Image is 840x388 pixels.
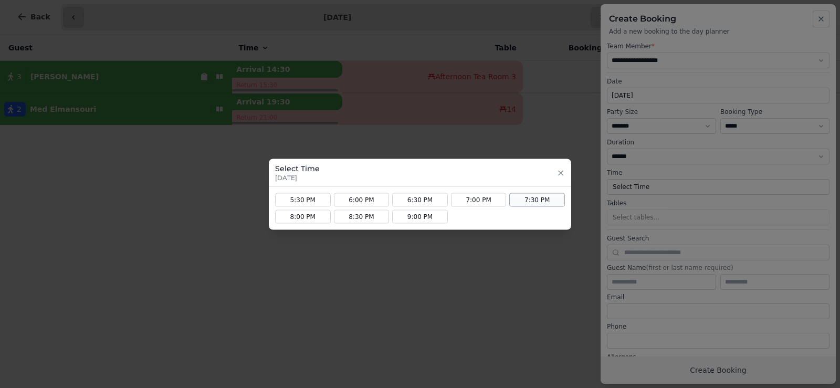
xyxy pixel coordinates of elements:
button: 7:00 PM [451,193,507,206]
button: 6:00 PM [334,193,390,206]
p: [DATE] [275,173,320,182]
button: 8:00 PM [275,209,331,223]
button: 8:30 PM [334,209,390,223]
button: 7:30 PM [509,193,565,206]
h3: Select Time [275,163,320,173]
button: 5:30 PM [275,193,331,206]
button: 6:30 PM [392,193,448,206]
button: 9:00 PM [392,209,448,223]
